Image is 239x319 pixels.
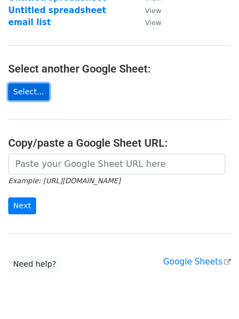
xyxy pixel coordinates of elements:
[8,154,225,174] input: Paste your Google Sheet URL here
[8,62,231,75] h4: Select another Google Sheet:
[8,136,231,149] h4: Copy/paste a Google Sheet URL:
[8,83,49,100] a: Select...
[145,19,161,27] small: View
[8,17,51,27] a: email list
[184,267,239,319] iframe: Chat Widget
[8,256,61,273] a: Need help?
[134,5,161,15] a: View
[8,197,36,214] input: Next
[8,177,120,185] small: Example: [URL][DOMAIN_NAME]
[163,257,231,267] a: Google Sheets
[134,17,161,27] a: View
[8,5,106,15] a: Untitled spreadsheet
[145,7,161,15] small: View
